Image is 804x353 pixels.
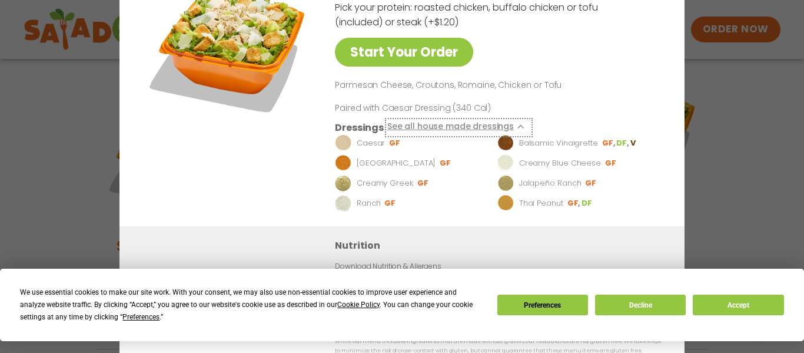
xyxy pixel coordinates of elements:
[440,157,452,168] li: GF
[357,157,436,169] p: [GEOGRAPHIC_DATA]
[335,134,351,151] img: Dressing preview image for Caesar
[582,197,593,208] li: DF
[602,137,616,148] li: GF
[387,120,530,134] button: See all house made dressings
[693,295,783,315] button: Accept
[595,295,686,315] button: Decline
[335,260,441,272] a: Download Nutrition & Allergens
[335,174,351,191] img: Dressing preview image for Creamy Greek
[335,237,667,252] h3: Nutrition
[389,137,401,148] li: GF
[497,174,514,191] img: Dressing preview image for Jalapeño Ranch
[497,295,588,315] button: Preferences
[567,197,582,208] li: GF
[357,177,413,189] p: Creamy Greek
[417,177,430,188] li: GF
[630,137,637,148] li: V
[519,137,598,149] p: Balsamic Vinaigrette
[335,78,656,93] p: Parmesan Cheese, Croutons, Romaine, Chicken or Tofu
[497,134,514,151] img: Dressing preview image for Balsamic Vinaigrette
[335,194,351,211] img: Dressing preview image for Ranch
[122,313,160,321] span: Preferences
[497,194,514,211] img: Dressing preview image for Thai Peanut
[605,157,617,168] li: GF
[335,154,351,171] img: Dressing preview image for BBQ Ranch
[519,177,582,189] p: Jalapeño Ranch
[384,197,397,208] li: GF
[20,286,483,324] div: We use essential cookies to make our site work. With your consent, we may also use non-essential ...
[519,197,563,209] p: Thai Peanut
[519,157,601,169] p: Creamy Blue Cheese
[337,301,380,309] span: Cookie Policy
[497,154,514,171] img: Dressing preview image for Creamy Blue Cheese
[335,38,473,67] a: Start Your Order
[357,197,381,209] p: Ranch
[335,101,553,114] p: Paired with Caesar Dressing (340 Cal)
[585,177,597,188] li: GF
[357,137,385,149] p: Caesar
[616,137,630,148] li: DF
[335,120,384,134] h3: Dressings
